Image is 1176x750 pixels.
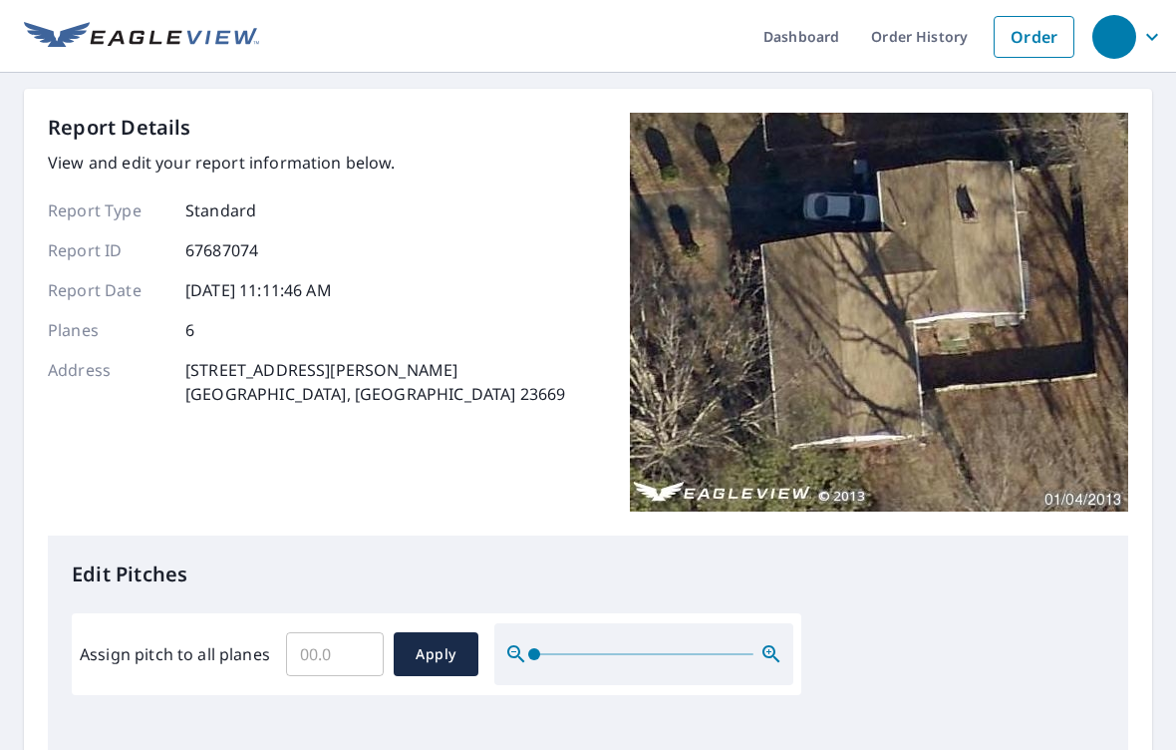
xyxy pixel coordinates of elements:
p: Address [48,358,167,406]
p: Report Date [48,278,167,302]
button: Apply [394,632,478,676]
img: Top image [630,113,1128,512]
p: Report ID [48,238,167,262]
span: Apply [410,642,462,667]
label: Assign pitch to all planes [80,642,270,666]
p: View and edit your report information below. [48,151,565,175]
img: EV Logo [24,22,259,52]
a: Order [994,16,1074,58]
p: Planes [48,318,167,342]
p: [DATE] 11:11:46 AM [185,278,332,302]
p: [STREET_ADDRESS][PERSON_NAME] [GEOGRAPHIC_DATA], [GEOGRAPHIC_DATA] 23669 [185,358,565,406]
p: 67687074 [185,238,258,262]
input: 00.0 [286,626,384,682]
p: Standard [185,198,256,222]
p: 6 [185,318,194,342]
p: Edit Pitches [72,560,1104,589]
p: Report Details [48,113,191,143]
p: Report Type [48,198,167,222]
